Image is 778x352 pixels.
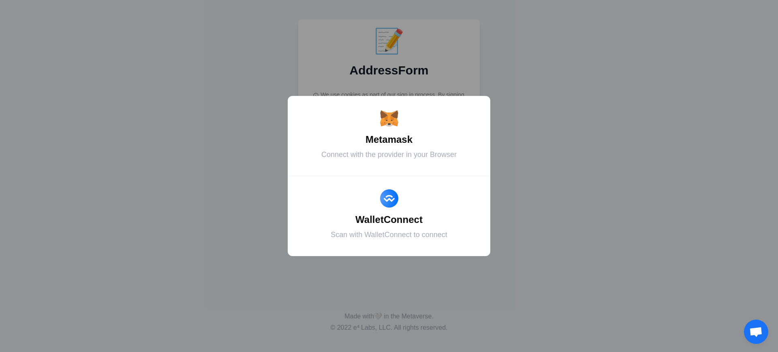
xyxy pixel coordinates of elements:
div: WalletConnect [298,212,480,227]
div: Metamask [298,132,480,147]
img: WalletConnect [380,189,398,208]
img: Metamask [380,109,398,127]
div: Scan with WalletConnect to connect [298,229,480,240]
div: Connect with the provider in your Browser [298,149,480,160]
a: Open chat [744,320,768,344]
